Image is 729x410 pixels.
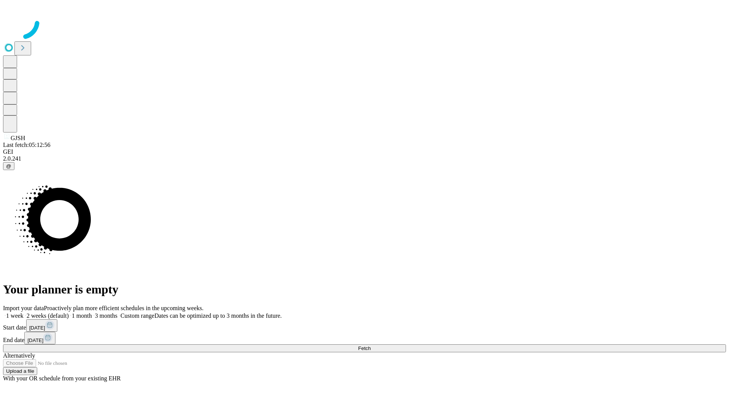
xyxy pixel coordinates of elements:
[120,312,154,319] span: Custom range
[3,155,726,162] div: 2.0.241
[3,305,44,311] span: Import your data
[6,312,24,319] span: 1 week
[3,142,50,148] span: Last fetch: 05:12:56
[6,163,11,169] span: @
[3,319,726,332] div: Start date
[27,312,69,319] span: 2 weeks (default)
[3,162,14,170] button: @
[27,337,43,343] span: [DATE]
[44,305,204,311] span: Proactively plan more efficient schedules in the upcoming weeks.
[24,332,55,344] button: [DATE]
[29,325,45,331] span: [DATE]
[3,352,35,359] span: Alternatively
[3,367,37,375] button: Upload a file
[3,375,121,382] span: With your OR schedule from your existing EHR
[155,312,282,319] span: Dates can be optimized up to 3 months in the future.
[3,282,726,296] h1: Your planner is empty
[3,344,726,352] button: Fetch
[72,312,92,319] span: 1 month
[95,312,117,319] span: 3 months
[358,345,371,351] span: Fetch
[11,135,25,141] span: GJSH
[3,148,726,155] div: GEI
[26,319,57,332] button: [DATE]
[3,332,726,344] div: End date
